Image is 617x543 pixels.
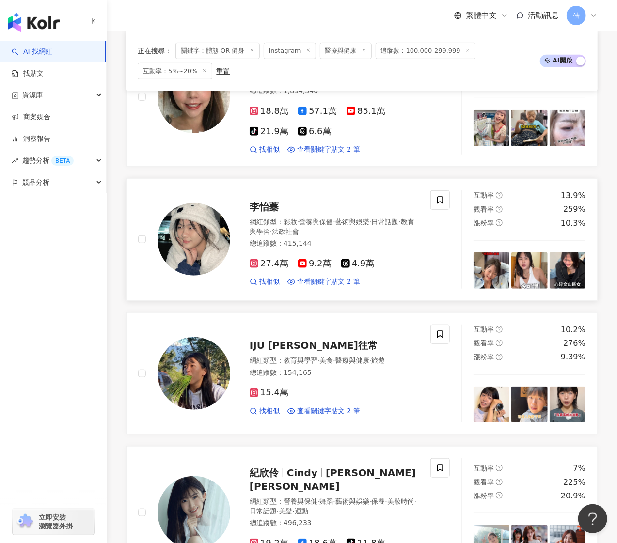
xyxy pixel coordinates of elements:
[496,479,503,485] span: question-circle
[284,218,297,226] span: 彩妝
[550,387,585,422] img: post-image
[496,492,503,499] span: question-circle
[371,218,398,226] span: 日常話題
[250,106,288,116] span: 18.8萬
[550,252,585,288] img: post-image
[250,217,419,236] div: 網紅類型 ：
[563,477,585,488] div: 225%
[333,357,335,364] span: ·
[474,387,509,422] img: post-image
[250,518,419,528] div: 總追蹤數 ： 496,233
[561,190,585,201] div: 13.9%
[158,203,230,276] img: KOL Avatar
[474,205,494,213] span: 觀看率
[299,218,333,226] span: 營養與保健
[496,465,503,471] span: question-circle
[51,156,74,166] div: BETA
[474,252,509,288] img: post-image
[297,218,299,226] span: ·
[561,325,585,335] div: 10.2%
[12,112,50,122] a: 商案媒合
[250,126,288,137] span: 21.9萬
[259,406,280,416] span: 找相似
[319,497,333,505] span: 舞蹈
[474,353,494,361] span: 漲粉率
[16,514,34,529] img: chrome extension
[371,497,385,505] span: 保養
[39,513,73,530] span: 立即安裝 瀏覽器外掛
[297,277,360,287] span: 查看關鍵字貼文 2 筆
[319,357,333,364] span: 美食
[138,63,212,79] span: 互動率：5%~20%
[369,218,371,226] span: ·
[12,69,44,78] a: 找貼文
[511,252,547,288] img: post-image
[126,178,598,301] a: KOL Avatar李怡蓁網紅類型：彩妝·營養與保健·藝術與娛樂·日常話題·教育與學習·法政社會總追蹤數：415,14427.4萬9.2萬4.9萬找相似查看關鍵字貼文 2 筆互動率questio...
[474,339,494,347] span: 觀看率
[284,357,317,364] span: 教育與學習
[387,497,414,505] span: 美妝時尚
[298,259,332,269] span: 9.2萬
[287,277,360,287] a: 查看關鍵字貼文 2 筆
[347,106,385,116] span: 85.1萬
[264,43,316,59] span: Instagram
[496,192,503,199] span: question-circle
[250,239,419,248] div: 總追蹤數 ： 415,144
[317,357,319,364] span: ·
[277,507,279,515] span: ·
[12,157,18,164] span: rise
[298,126,332,137] span: 6.6萬
[474,465,494,472] span: 互動率
[563,204,585,215] div: 259%
[250,406,280,416] a: 找相似
[250,259,288,269] span: 27.4萬
[474,478,494,486] span: 觀看率
[466,10,497,21] span: 繁體中文
[295,507,308,515] span: 運動
[259,277,280,287] span: 找相似
[385,497,387,505] span: ·
[376,43,475,59] span: 追蹤數：100,000-299,999
[250,467,279,479] span: 紀欣伶
[496,326,503,333] span: question-circle
[561,218,585,229] div: 10.3%
[12,134,50,144] a: 洞察報告
[297,145,360,155] span: 查看關鍵字貼文 2 筆
[287,145,360,155] a: 查看關鍵字貼文 2 筆
[22,84,43,106] span: 資源庫
[528,11,559,20] span: 活動訊息
[250,388,288,398] span: 15.4萬
[398,218,400,226] span: ·
[158,337,230,410] img: KOL Avatar
[414,497,416,505] span: ·
[371,357,385,364] span: 旅遊
[496,206,503,213] span: question-circle
[563,338,585,349] div: 276%
[287,406,360,416] a: 查看關鍵字貼文 2 筆
[250,467,416,492] span: [PERSON_NAME][PERSON_NAME]
[474,191,494,199] span: 互動率
[573,10,580,21] span: 佶
[250,340,378,351] span: IJU [PERSON_NAME]往常
[250,145,280,155] a: 找相似
[341,259,375,269] span: 4.9萬
[511,110,547,146] img: post-image
[333,218,335,226] span: ·
[250,277,280,287] a: 找相似
[496,219,503,226] span: question-circle
[474,219,494,227] span: 漲粉率
[22,150,74,171] span: 趨勢分析
[335,357,369,364] span: 醫療與健康
[250,497,419,516] div: 網紅類型 ：
[12,47,52,57] a: searchAI 找網紅
[259,145,280,155] span: 找相似
[550,110,585,146] img: post-image
[511,387,547,422] img: post-image
[496,340,503,346] span: question-circle
[333,497,335,505] span: ·
[22,171,49,193] span: 競品分析
[369,357,371,364] span: ·
[126,28,598,167] a: KOL Avatar超直白Chaozhibai網紅類型：日常話題·教育與學習·家庭·命理占卜·法政社會·醫療與健康總追蹤數：1,894,34018.8萬57.1萬85.1萬21.9萬6.6萬找相...
[272,228,299,235] span: 法政社會
[250,218,414,235] span: 教育與學習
